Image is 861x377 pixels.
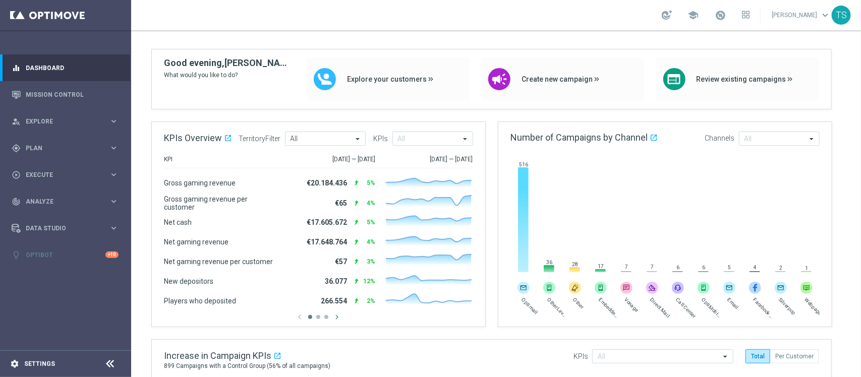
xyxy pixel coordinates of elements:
[10,359,19,368] i: settings
[12,64,21,73] i: equalizer
[12,144,21,153] i: gps_fixed
[12,81,119,108] div: Mission Control
[26,225,109,231] span: Data Studio
[12,197,21,206] i: track_changes
[12,144,109,153] div: Plan
[26,54,119,81] a: Dashboard
[109,223,119,233] i: keyboard_arrow_right
[11,64,119,72] button: equalizer Dashboard
[109,197,119,206] i: keyboard_arrow_right
[26,172,109,178] span: Execute
[771,8,832,23] a: [PERSON_NAME]keyboard_arrow_down
[12,170,109,179] div: Execute
[11,224,119,232] button: Data Studio keyboard_arrow_right
[109,143,119,153] i: keyboard_arrow_right
[11,117,119,125] button: person_search Explore keyboard_arrow_right
[26,81,119,108] a: Mission Control
[12,170,21,179] i: play_circle_outline
[109,170,119,179] i: keyboard_arrow_right
[26,241,105,268] a: Optibot
[687,10,699,21] span: school
[12,197,109,206] div: Analyze
[12,250,21,260] i: lightbulb
[11,171,119,179] button: play_circle_outline Execute keyboard_arrow_right
[109,116,119,126] i: keyboard_arrow_right
[11,198,119,206] button: track_changes Analyze keyboard_arrow_right
[26,145,109,151] span: Plan
[11,251,119,259] button: lightbulb Optibot +10
[12,224,109,233] div: Data Studio
[26,199,109,205] span: Analyze
[11,144,119,152] button: gps_fixed Plan keyboard_arrow_right
[820,10,831,21] span: keyboard_arrow_down
[832,6,851,25] div: TS
[12,117,109,126] div: Explore
[11,91,119,99] button: Mission Control
[12,241,119,268] div: Optibot
[12,117,21,126] i: person_search
[24,361,55,367] a: Settings
[12,54,119,81] div: Dashboard
[26,118,109,124] span: Explore
[105,252,119,258] div: +10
